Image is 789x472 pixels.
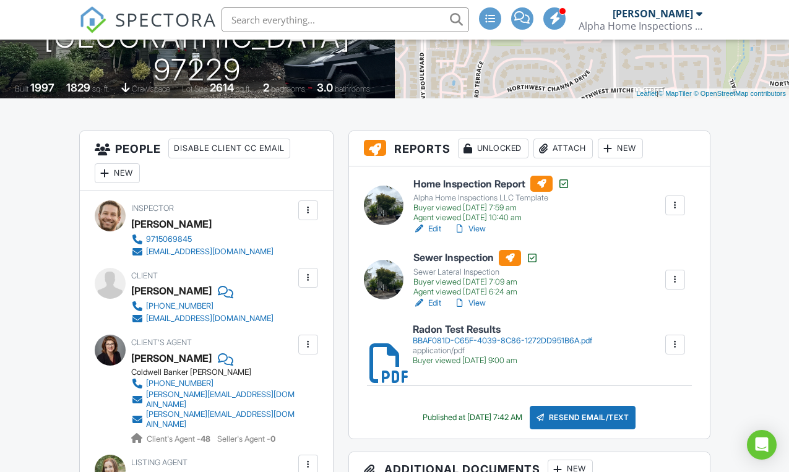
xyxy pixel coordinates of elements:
a: View [454,223,486,235]
span: SPECTORA [115,6,217,32]
span: sq. ft. [92,84,110,93]
div: | [633,88,789,99]
a: [EMAIL_ADDRESS][DOMAIN_NAME] [131,246,274,258]
div: 1997 [30,81,54,94]
h3: Reports [349,131,710,166]
span: Listing Agent [131,458,188,467]
div: New [95,163,140,183]
a: [PERSON_NAME][EMAIL_ADDRESS][DOMAIN_NAME] [131,410,295,429]
div: Attach [533,139,593,158]
a: Edit [413,297,441,309]
a: Sewer Inspection Sewer Lateral Inspection Buyer viewed [DATE] 7:09 am Agent viewed [DATE] 6:24 am [413,250,538,297]
div: [PHONE_NUMBER] [146,301,213,311]
div: application/pdf [413,346,592,356]
span: bedrooms [271,84,305,93]
div: New [598,139,643,158]
a: SPECTORA [79,17,217,43]
a: View [454,297,486,309]
a: [PHONE_NUMBER] [131,377,295,390]
a: Home Inspection Report Alpha Home Inspections LLC Template Buyer viewed [DATE] 7:59 am Agent view... [413,176,570,223]
span: Seller's Agent - [217,434,275,444]
h6: Sewer Inspection [413,250,538,266]
div: Published at [DATE] 7:42 AM [423,413,522,423]
div: Alpha Home Inspections LLC Template [413,193,570,203]
span: Client [131,271,158,280]
a: © OpenStreetMap contributors [694,90,786,97]
a: Leaflet [636,90,657,97]
input: Search everything... [222,7,469,32]
span: Client's Agent [131,338,192,347]
span: Inspector [131,204,174,213]
a: © MapTiler [658,90,692,97]
div: Agent viewed [DATE] 6:24 am [413,287,538,297]
div: [PERSON_NAME][EMAIL_ADDRESS][DOMAIN_NAME] [146,390,295,410]
div: 2 [263,81,269,94]
div: Resend Email/Text [530,406,636,429]
div: Buyer viewed [DATE] 9:00 am [413,356,592,366]
h6: Home Inspection Report [413,176,570,192]
div: [PERSON_NAME][EMAIL_ADDRESS][DOMAIN_NAME] [146,410,295,429]
a: Edit [413,223,441,235]
span: Client's Agent - [147,434,212,444]
div: [PERSON_NAME] [131,281,212,300]
strong: 0 [270,434,275,444]
div: BBAF081D-C65F-4039-8C86-1272DD951B6A.pdf [413,336,592,346]
div: Coldwell Banker [PERSON_NAME] [131,367,305,377]
a: [PERSON_NAME] [131,349,212,367]
div: Disable Client CC Email [168,139,290,158]
div: [EMAIL_ADDRESS][DOMAIN_NAME] [146,247,274,257]
span: bathrooms [335,84,370,93]
a: [PHONE_NUMBER] [131,300,274,312]
div: [PERSON_NAME] [613,7,693,20]
div: Unlocked [458,139,528,158]
div: Agent viewed [DATE] 10:40 am [413,213,570,223]
div: Buyer viewed [DATE] 7:59 am [413,203,570,213]
h3: People [80,131,333,191]
span: crawlspace [132,84,170,93]
div: Sewer Lateral Inspection [413,267,538,277]
a: Radon Test Results BBAF081D-C65F-4039-8C86-1272DD951B6A.pdf application/pdf Buyer viewed [DATE] 9... [413,324,592,366]
div: Open Intercom Messenger [747,430,777,460]
a: [EMAIL_ADDRESS][DOMAIN_NAME] [131,312,274,325]
div: Buyer viewed [DATE] 7:09 am [413,277,538,287]
span: Lot Size [182,84,208,93]
span: sq.ft. [236,84,251,93]
div: 3.0 [317,81,333,94]
div: 1829 [66,81,90,94]
img: The Best Home Inspection Software - Spectora [79,6,106,33]
h6: Radon Test Results [413,324,592,335]
div: [PHONE_NUMBER] [146,379,213,388]
span: Built [15,84,28,93]
div: [PERSON_NAME] [131,215,212,233]
div: [EMAIL_ADDRESS][DOMAIN_NAME] [146,314,274,324]
strong: 48 [200,434,210,444]
div: 9715069845 [146,234,192,244]
a: [PERSON_NAME][EMAIL_ADDRESS][DOMAIN_NAME] [131,390,295,410]
a: 9715069845 [131,233,274,246]
div: Alpha Home Inspections LLC [579,20,702,32]
div: 2614 [210,81,234,94]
